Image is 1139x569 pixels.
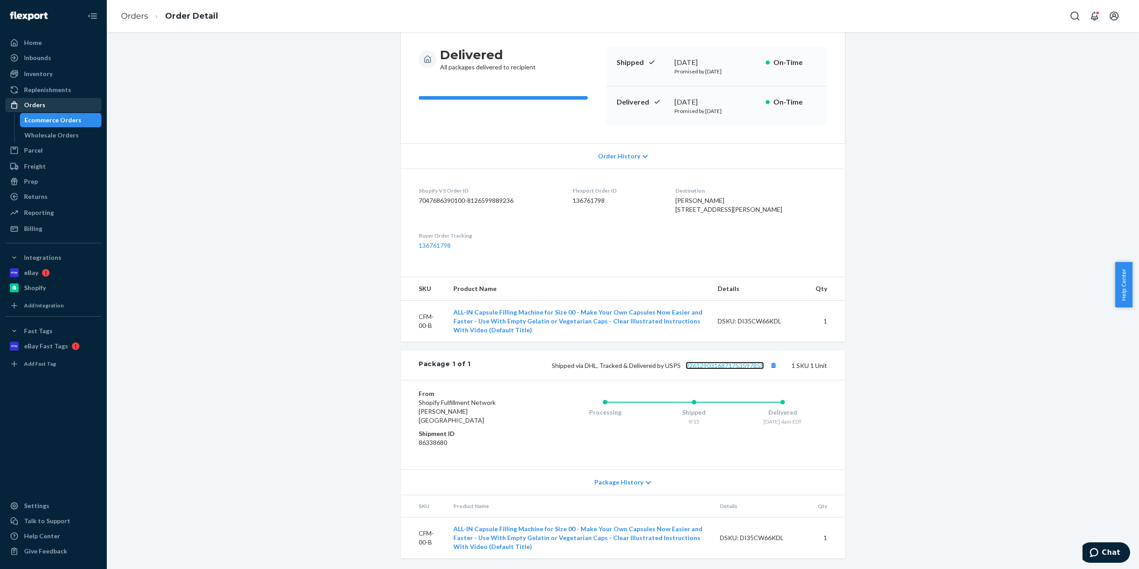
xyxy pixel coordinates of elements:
[5,98,101,112] a: Orders
[5,51,101,65] a: Inbounds
[24,547,67,556] div: Give Feedback
[401,277,446,301] th: SKU
[767,359,779,371] button: Copy tracking number
[24,342,68,351] div: eBay Fast Tags
[5,339,101,353] a: eBay Fast Tags
[686,362,764,369] a: 9261290316871753597858
[401,517,446,559] td: CFM-00-B
[5,324,101,338] button: Fast Tags
[5,159,101,174] a: Freight
[453,525,703,550] a: ALL-IN Capsule Filling Machine for Size 00 - Make Your Own Capsules Now Easier and Faster - Use W...
[598,152,640,161] span: Order History
[573,187,662,194] dt: Flexport Order ID
[419,232,558,239] dt: Buyer Order Tracking
[24,101,45,109] div: Orders
[811,517,845,559] td: 1
[24,253,61,262] div: Integrations
[24,360,56,367] div: Add Fast Tag
[650,418,739,425] div: 9/15
[5,83,101,97] a: Replenishments
[713,495,811,517] th: Details
[811,495,845,517] th: Qty
[594,478,643,487] span: Package History
[440,47,536,72] div: All packages delivered to recipient
[5,499,101,513] a: Settings
[24,192,48,201] div: Returns
[675,107,759,115] p: Promised by [DATE]
[738,418,827,425] div: [DATE] 4am EDT
[471,359,827,371] div: 1 SKU 1 Unit
[24,327,53,335] div: Fast Tags
[720,533,804,542] div: DSKU: DI35CW66KDL
[24,146,43,155] div: Parcel
[617,97,667,107] p: Delivered
[1066,7,1084,25] button: Open Search Box
[5,190,101,204] a: Returns
[1115,262,1132,307] button: Help Center
[419,438,525,447] dd: 86338680
[165,11,218,21] a: Order Detail
[401,495,446,517] th: SKU
[419,196,558,205] dd: 7047686390100-8126599889236
[808,301,845,342] td: 1
[5,357,101,371] a: Add Fast Tag
[24,85,71,94] div: Replenishments
[5,250,101,265] button: Integrations
[419,399,496,424] span: Shopify Fulfillment Network [PERSON_NAME][GEOGRAPHIC_DATA]
[650,408,739,417] div: Shipped
[675,197,782,213] span: [PERSON_NAME] [STREET_ADDRESS][PERSON_NAME]
[1082,542,1130,565] iframe: Opens a widget where you can chat to one of our agents
[453,308,703,334] a: ALL-IN Capsule Filling Machine for Size 00 - Make Your Own Capsules Now Easier and Faster - Use W...
[1105,7,1123,25] button: Open account menu
[552,362,779,369] span: Shipped via DHL, Tracked & Delivered by USPS
[24,283,46,292] div: Shopify
[24,517,70,525] div: Talk to Support
[24,501,49,510] div: Settings
[617,57,667,68] p: Shipped
[446,495,713,517] th: Product Name
[419,242,451,249] a: 136761798
[401,301,446,342] td: CFM-00-B
[419,389,525,398] dt: From
[718,317,801,326] div: DSKU: DI35CW66KDL
[573,196,662,205] dd: 136761798
[419,429,525,438] dt: Shipment ID
[24,224,42,233] div: Billing
[773,57,816,68] p: On-Time
[711,277,808,301] th: Details
[1086,7,1103,25] button: Open notifications
[24,302,64,309] div: Add Integration
[24,116,81,125] div: Ecommerce Orders
[808,277,845,301] th: Qty
[114,3,225,29] ol: breadcrumbs
[24,268,38,277] div: eBay
[561,408,650,417] div: Processing
[5,529,101,543] a: Help Center
[675,187,827,194] dt: Destination
[5,67,101,81] a: Inventory
[773,97,816,107] p: On-Time
[5,143,101,157] a: Parcel
[5,514,101,528] button: Talk to Support
[24,131,79,140] div: Wholesale Orders
[419,187,558,194] dt: Shopify V3 Order ID
[440,47,536,63] h3: Delivered
[24,532,60,541] div: Help Center
[5,281,101,295] a: Shopify
[121,11,148,21] a: Orders
[5,544,101,558] button: Give Feedback
[24,177,38,186] div: Prep
[675,68,759,75] p: Promised by [DATE]
[24,53,51,62] div: Inbounds
[5,206,101,220] a: Reporting
[738,408,827,417] div: Delivered
[24,38,42,47] div: Home
[675,57,759,68] div: [DATE]
[5,36,101,50] a: Home
[675,97,759,107] div: [DATE]
[24,162,46,171] div: Freight
[24,69,53,78] div: Inventory
[5,174,101,189] a: Prep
